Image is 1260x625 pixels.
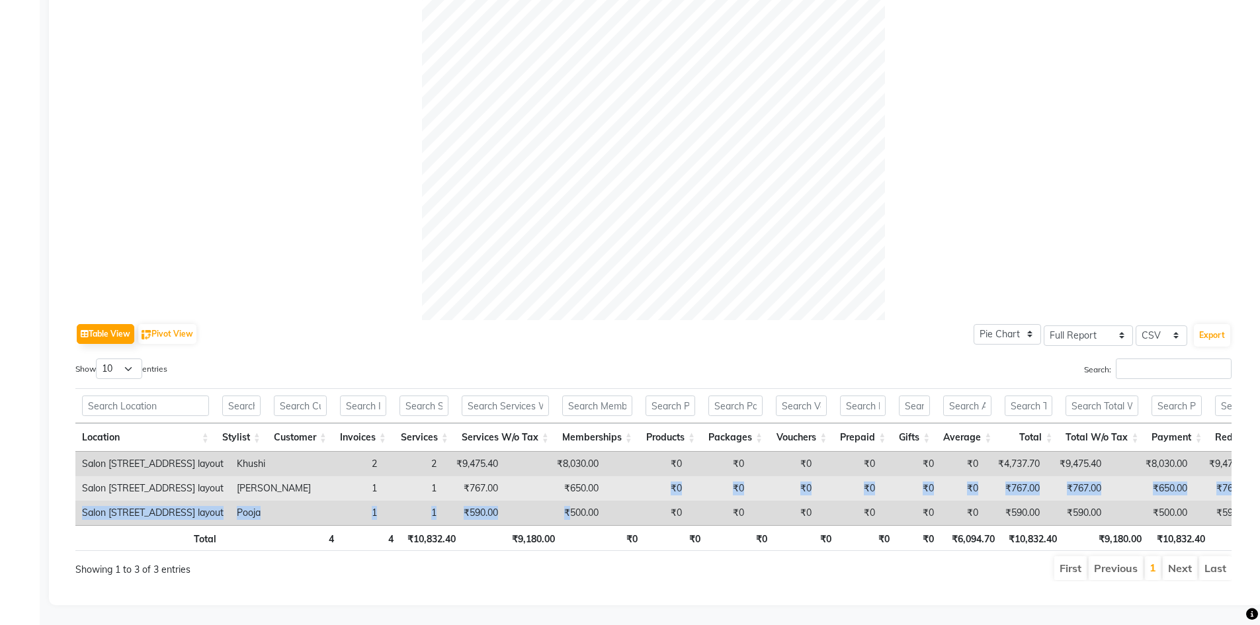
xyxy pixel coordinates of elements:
[1194,452,1257,476] td: ₹9,475.40
[455,423,556,452] th: Services W/o Tax: activate to sort column ascending
[142,330,151,340] img: pivot.png
[937,423,998,452] th: Average: activate to sort column ascending
[341,525,400,551] th: 4
[556,423,639,452] th: Memberships: activate to sort column ascending
[75,476,230,501] td: Salon [STREET_ADDRESS] layout
[840,396,886,416] input: Search Prepaid
[1108,452,1194,476] td: ₹8,030.00
[82,396,209,416] input: Search Location
[75,452,230,476] td: Salon [STREET_ADDRESS] layout
[216,423,267,452] th: Stylist: activate to sort column ascending
[274,525,341,551] th: 4
[443,501,505,525] td: ₹590.00
[1064,525,1148,551] th: ₹9,180.00
[384,452,443,476] td: 2
[75,525,223,551] th: Total
[941,476,985,501] td: ₹0
[505,501,605,525] td: ₹500.00
[75,358,167,379] label: Show entries
[1005,396,1052,416] input: Search Total
[941,501,985,525] td: ₹0
[707,525,774,551] th: ₹0
[985,501,1046,525] td: ₹590.00
[505,452,605,476] td: ₹8,030.00
[1059,423,1145,452] th: Total W/o Tax: activate to sort column ascending
[818,501,882,525] td: ₹0
[274,396,327,416] input: Search Customer
[774,525,838,551] th: ₹0
[400,525,462,551] th: ₹10,832.40
[899,396,930,416] input: Search Gifts
[384,476,443,501] td: 1
[230,476,317,501] td: [PERSON_NAME]
[689,452,751,476] td: ₹0
[1066,396,1138,416] input: Search Total W/o Tax
[317,476,384,501] td: 1
[1001,525,1064,551] th: ₹10,832.40
[751,501,818,525] td: ₹0
[384,501,443,525] td: 1
[399,396,448,416] input: Search Services
[75,501,230,525] td: Salon [STREET_ADDRESS] layout
[985,476,1046,501] td: ₹767.00
[882,501,941,525] td: ₹0
[1108,476,1194,501] td: ₹650.00
[689,476,751,501] td: ₹0
[222,396,261,416] input: Search Stylist
[1148,525,1211,551] th: ₹10,832.40
[882,476,941,501] td: ₹0
[77,324,134,344] button: Table View
[340,396,386,416] input: Search Invoices
[605,501,689,525] td: ₹0
[1150,561,1156,574] a: 1
[443,476,505,501] td: ₹767.00
[818,452,882,476] td: ₹0
[505,476,605,501] td: ₹650.00
[1194,501,1257,525] td: ₹590.00
[708,396,763,416] input: Search Packages
[75,555,546,577] div: Showing 1 to 3 of 3 entries
[317,501,384,525] td: 1
[644,525,707,551] th: ₹0
[333,423,393,452] th: Invoices: activate to sort column ascending
[1152,396,1202,416] input: Search Payment
[776,396,827,416] input: Search Vouchers
[462,525,562,551] th: ₹9,180.00
[75,423,216,452] th: Location: activate to sort column ascending
[896,525,941,551] th: ₹0
[605,476,689,501] td: ₹0
[1046,452,1108,476] td: ₹9,475.40
[646,396,695,416] input: Search Products
[689,501,751,525] td: ₹0
[1046,476,1108,501] td: ₹767.00
[769,423,833,452] th: Vouchers: activate to sort column ascending
[892,423,937,452] th: Gifts: activate to sort column ascending
[998,423,1059,452] th: Total: activate to sort column ascending
[833,423,892,452] th: Prepaid: activate to sort column ascending
[1084,358,1232,379] label: Search:
[605,452,689,476] td: ₹0
[1108,501,1194,525] td: ₹500.00
[462,396,549,416] input: Search Services W/o Tax
[1116,358,1232,379] input: Search:
[1145,423,1208,452] th: Payment: activate to sort column ascending
[1194,324,1230,347] button: Export
[1046,501,1108,525] td: ₹590.00
[639,423,702,452] th: Products: activate to sort column ascending
[838,525,896,551] th: ₹0
[882,452,941,476] td: ₹0
[751,452,818,476] td: ₹0
[941,452,985,476] td: ₹0
[96,358,142,379] select: Showentries
[751,476,818,501] td: ₹0
[1194,476,1257,501] td: ₹767.00
[702,423,769,452] th: Packages: activate to sort column ascending
[317,452,384,476] td: 2
[443,452,505,476] td: ₹9,475.40
[943,396,991,416] input: Search Average
[818,476,882,501] td: ₹0
[393,423,455,452] th: Services: activate to sort column ascending
[941,525,1001,551] th: ₹6,094.70
[562,396,632,416] input: Search Memberships
[230,501,317,525] td: Pooja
